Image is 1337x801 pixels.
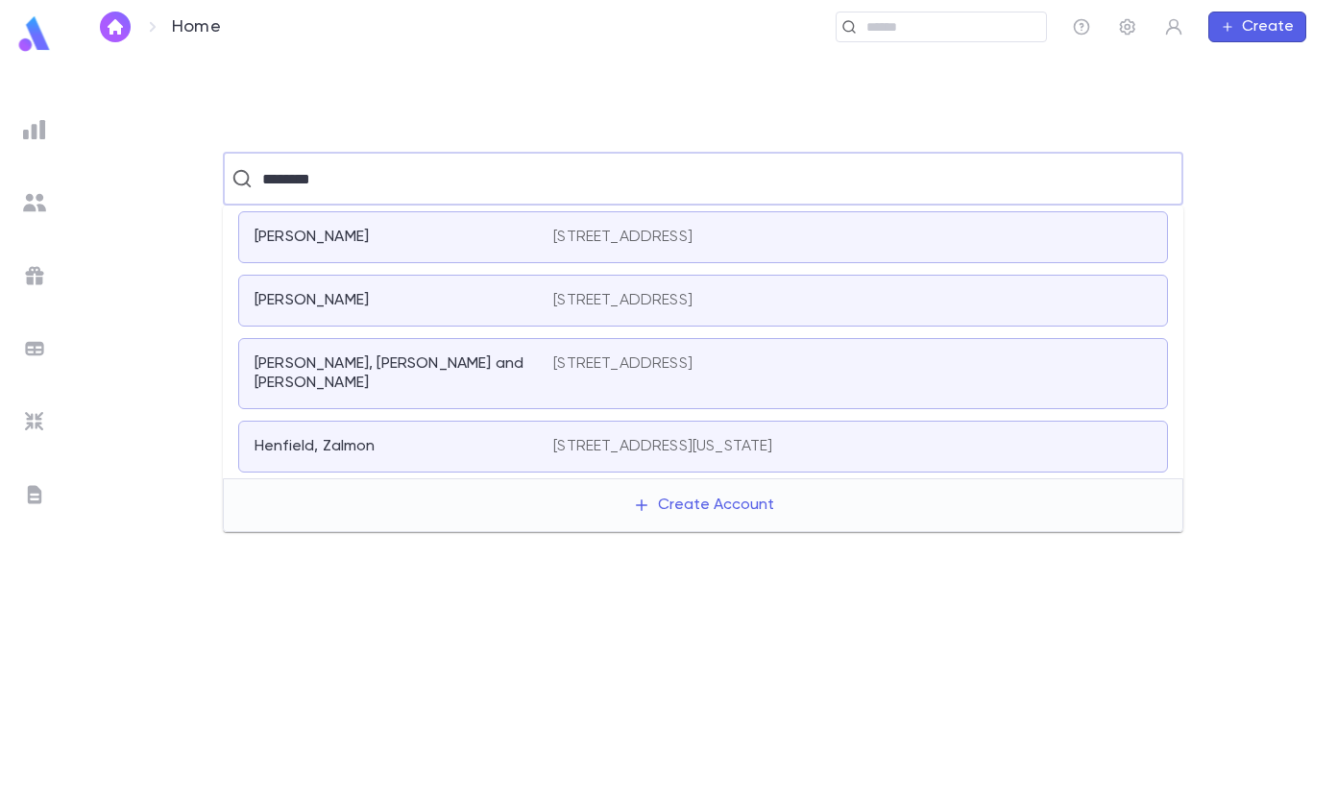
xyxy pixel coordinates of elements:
p: [STREET_ADDRESS][US_STATE] [553,437,772,456]
p: [PERSON_NAME] [255,291,369,310]
p: [STREET_ADDRESS] [553,291,693,310]
img: batches_grey.339ca447c9d9533ef1741baa751efc33.svg [23,337,46,360]
img: reports_grey.c525e4749d1bce6a11f5fe2a8de1b229.svg [23,118,46,141]
p: [STREET_ADDRESS] [553,228,693,247]
button: Create [1208,12,1306,42]
img: students_grey.60c7aba0da46da39d6d829b817ac14fc.svg [23,191,46,214]
p: [STREET_ADDRESS] [553,354,693,374]
p: Home [172,16,221,37]
img: campaigns_grey.99e729a5f7ee94e3726e6486bddda8f1.svg [23,264,46,287]
img: home_white.a664292cf8c1dea59945f0da9f25487c.svg [104,19,127,35]
img: imports_grey.530a8a0e642e233f2baf0ef88e8c9fcb.svg [23,410,46,433]
img: logo [15,15,54,53]
button: Create Account [618,487,790,523]
p: [PERSON_NAME], [PERSON_NAME] and [PERSON_NAME] [255,354,530,393]
p: [PERSON_NAME] [255,228,369,247]
p: Henfield, Zalmon [255,437,376,456]
img: letters_grey.7941b92b52307dd3b8a917253454ce1c.svg [23,483,46,506]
